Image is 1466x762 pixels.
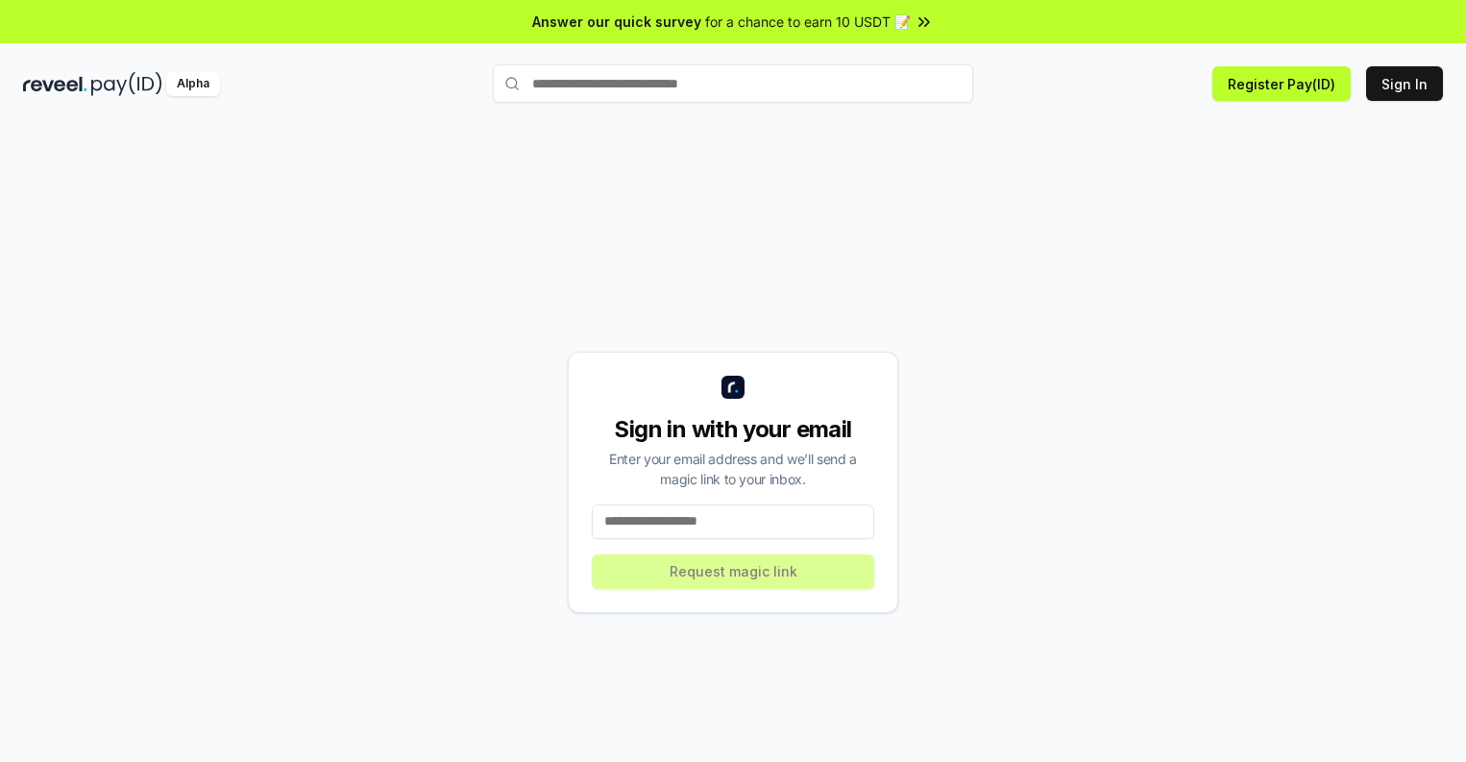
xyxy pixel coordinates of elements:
div: Sign in with your email [592,414,874,445]
button: Sign In [1366,66,1443,101]
span: Answer our quick survey [532,12,701,32]
img: logo_small [721,376,745,399]
img: pay_id [91,72,162,96]
div: Enter your email address and we’ll send a magic link to your inbox. [592,449,874,489]
div: Alpha [166,72,220,96]
button: Register Pay(ID) [1212,66,1351,101]
span: for a chance to earn 10 USDT 📝 [705,12,911,32]
img: reveel_dark [23,72,87,96]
